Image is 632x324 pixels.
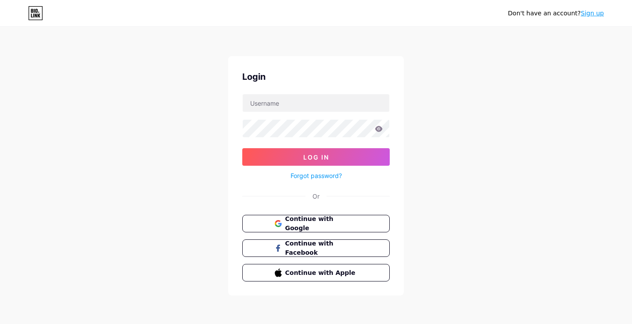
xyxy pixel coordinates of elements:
[312,192,320,201] div: Or
[303,153,329,161] span: Log In
[285,268,358,278] span: Continue with Apple
[285,214,358,233] span: Continue with Google
[508,9,604,18] div: Don't have an account?
[242,264,390,281] button: Continue with Apple
[242,148,390,166] button: Log In
[285,239,358,257] span: Continue with Facebook
[243,94,389,112] input: Username
[242,239,390,257] button: Continue with Facebook
[581,10,604,17] a: Sign up
[242,70,390,83] div: Login
[291,171,342,180] a: Forgot password?
[242,215,390,232] button: Continue with Google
